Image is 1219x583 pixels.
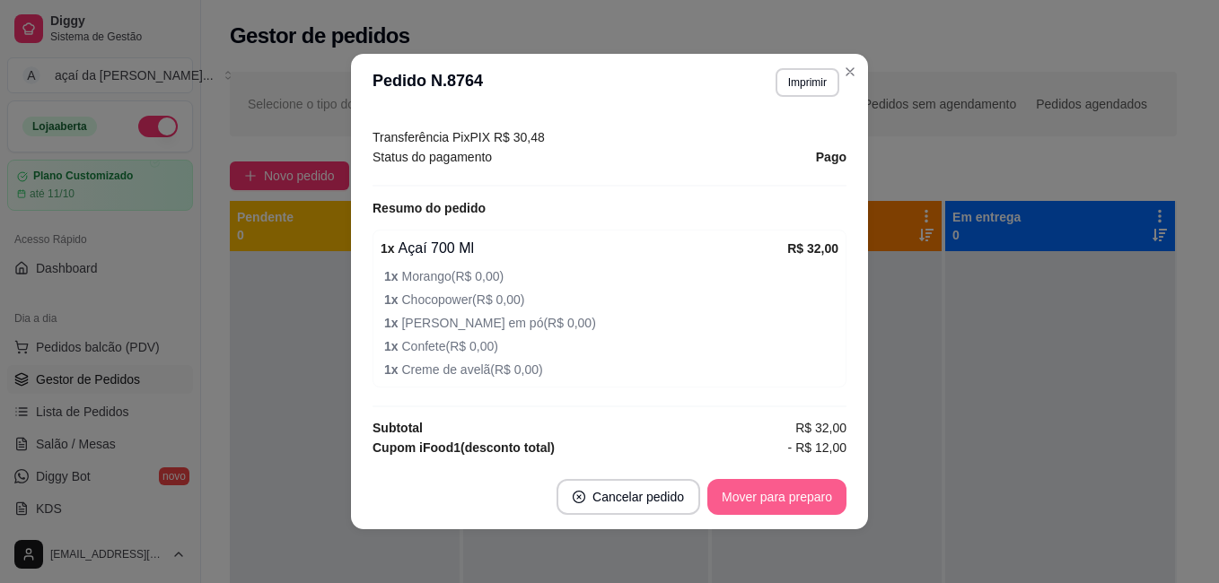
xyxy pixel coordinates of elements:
[384,290,838,309] span: Chocopower ( R$ 0,00 )
[573,491,585,503] span: close-circle
[384,336,838,356] span: Confete ( R$ 0,00 )
[384,360,838,379] span: Creme de avelã ( R$ 0,00 )
[384,339,401,353] strong: 1 x
[384,316,401,330] strong: 1 x
[373,201,486,215] strong: Resumo do pedido
[788,438,846,457] span: - R$ 12,00
[384,313,838,333] span: [PERSON_NAME] em pó ( R$ 0,00 )
[816,150,846,164] strong: Pago
[490,130,545,144] span: R$ 30,48
[384,269,401,283] strong: 1 x
[384,362,401,377] strong: 1 x
[373,130,490,144] span: Transferência Pix PIX
[373,68,483,97] h3: Pedido N. 8764
[707,479,846,515] button: Mover para preparo
[557,479,700,515] button: close-circleCancelar pedido
[384,266,838,286] span: Morango ( R$ 0,00 )
[373,421,423,435] strong: Subtotal
[836,57,864,86] button: Close
[776,68,839,97] button: Imprimir
[795,418,846,438] span: R$ 32,00
[381,241,395,256] strong: 1 x
[373,440,555,455] strong: Cupom iFood 1 (desconto total)
[373,147,492,167] span: Status do pagamento
[381,238,787,259] div: Açaí 700 Ml
[384,292,401,307] strong: 1 x
[787,241,838,256] strong: R$ 32,00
